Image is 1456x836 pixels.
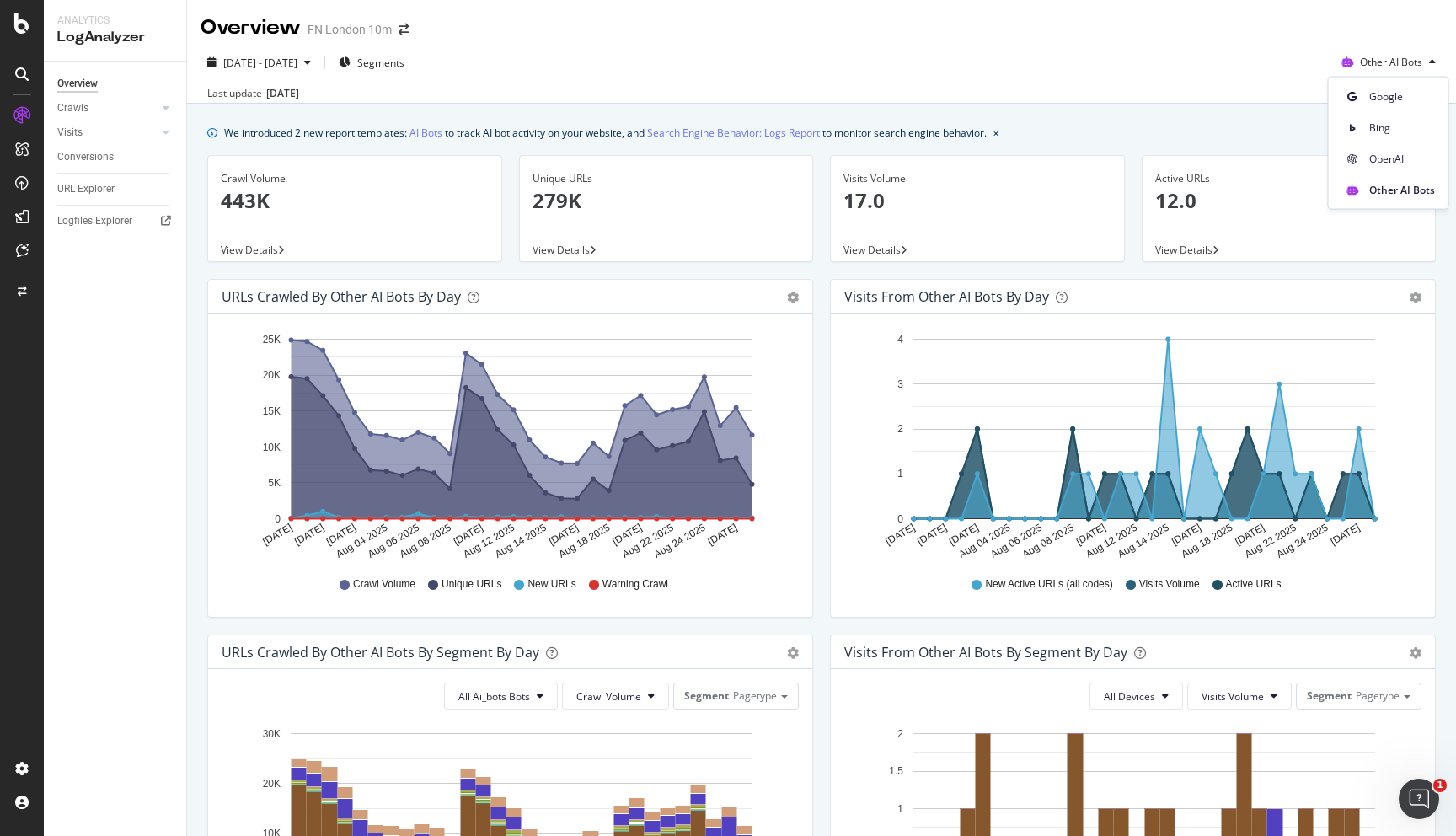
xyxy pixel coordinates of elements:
[897,469,903,480] text: 1
[222,327,799,561] svg: A chart.
[988,522,1044,560] text: Aug 06 2025
[562,683,669,710] button: Crawl Volume
[1410,292,1421,303] div: gear
[201,13,301,42] div: Overview
[444,683,558,710] button: All Ai_bots Bots
[897,513,903,525] text: 0
[533,186,800,215] p: 279K
[1155,171,1423,186] div: Active URLs
[1233,522,1266,548] text: [DATE]
[224,124,987,142] div: We introduced 2 new report templates: to track AI bot activity on your website, and to monitor se...
[1356,689,1400,703] span: Pagetype
[1433,779,1447,792] span: 1
[533,171,800,186] div: Unique URLs
[1360,55,1422,69] span: Other AI Bots
[843,171,1111,186] div: Visits Volume
[1275,522,1330,560] text: Aug 24 2025
[787,647,799,659] div: gear
[889,765,903,777] text: 1.5
[915,522,949,548] text: [DATE]
[399,24,409,35] div: arrow-right-arrow-left
[576,689,641,704] span: Crawl Volume
[207,124,1436,142] div: info banner
[985,577,1112,592] span: New Active URLs (all codes)
[602,577,668,592] span: Warning Crawl
[207,86,299,101] div: Last update
[844,288,1049,305] div: Visits from Other AI Bots by day
[461,522,517,560] text: Aug 12 2025
[883,522,917,548] text: [DATE]
[556,522,612,560] text: Aug 18 2025
[57,148,114,166] div: Conversions
[221,171,489,186] div: Crawl Volume
[57,28,173,47] div: LogAnalyzer
[263,778,281,790] text: 20K
[1307,689,1352,703] span: Segment
[263,442,281,453] text: 10K
[493,522,549,560] text: Aug 14 2025
[1116,522,1171,560] text: Aug 14 2025
[263,370,281,382] text: 20K
[844,327,1421,561] svg: A chart.
[1243,522,1298,560] text: Aug 22 2025
[1202,689,1264,704] span: Visits Volume
[292,522,326,548] text: [DATE]
[357,56,404,70] span: Segments
[57,75,98,93] div: Overview
[266,86,299,101] div: [DATE]
[366,522,421,560] text: Aug 06 2025
[1155,186,1423,215] p: 12.0
[706,522,740,548] text: [DATE]
[57,124,83,142] div: Visits
[897,728,903,740] text: 2
[275,513,281,525] text: 0
[1089,683,1183,710] button: All Devices
[956,522,1012,560] text: Aug 04 2025
[223,56,297,70] span: [DATE] - [DATE]
[989,121,1003,145] button: close banner
[57,13,173,28] div: Analytics
[57,75,174,93] a: Overview
[263,728,281,740] text: 30K
[1170,522,1203,548] text: [DATE]
[1187,683,1292,710] button: Visits Volume
[398,522,453,560] text: Aug 08 2025
[222,644,539,661] div: URLs Crawled by Other AI Bots By Segment By Day
[57,99,158,117] a: Crawls
[1155,243,1212,257] span: View Details
[897,378,903,390] text: 3
[1399,779,1439,819] iframe: Intercom live chat
[409,124,442,142] a: AI Bots
[332,49,411,76] button: Segments
[263,334,281,346] text: 25K
[897,423,903,435] text: 2
[263,405,281,417] text: 15K
[1369,88,1435,104] span: Google
[308,21,392,38] div: FN London 10m
[458,689,530,704] span: All Ai_bots Bots
[57,180,174,198] a: URL Explorer
[1329,522,1362,548] text: [DATE]
[533,243,590,257] span: View Details
[1410,647,1421,659] div: gear
[844,644,1127,661] div: Visits from Other AI Bots By Segment By Day
[1074,522,1108,548] text: [DATE]
[1084,522,1139,560] text: Aug 12 2025
[201,49,318,76] button: [DATE] - [DATE]
[947,522,981,548] text: [DATE]
[843,243,901,257] span: View Details
[57,212,174,230] a: Logfiles Explorer
[897,803,903,815] text: 1
[442,577,501,592] span: Unique URLs
[1104,689,1155,704] span: All Devices
[684,689,729,703] span: Segment
[787,292,799,303] div: gear
[57,148,174,166] a: Conversions
[222,288,461,305] div: URLs Crawled by Other AI Bots by day
[1179,522,1234,560] text: Aug 18 2025
[57,212,132,230] div: Logfiles Explorer
[268,477,281,489] text: 5K
[334,522,389,560] text: Aug 04 2025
